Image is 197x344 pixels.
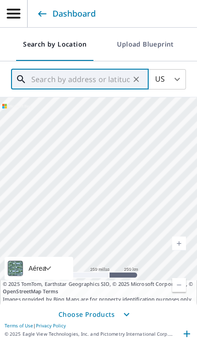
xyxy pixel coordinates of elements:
a: Terms of Use [5,322,33,329]
a: Nivel actual 5, ampliar [172,237,186,250]
span: Search by Location [23,39,87,50]
a: Privacy Policy [36,322,66,329]
div: Aérea [5,257,73,280]
div: Aérea [26,257,49,280]
a: OpenStreetMap [3,288,41,295]
span: Upload Blueprint [117,39,174,50]
button: Clear [130,73,143,86]
input: Search by address or latitude-longitude [31,66,130,92]
p: © 2025 Eagle View Technologies, Inc. and Pictometry International Corp. All Rights Reserved. Repo... [5,331,174,338]
a: Terms [43,288,58,295]
a: Nivel actual 5, alejar [172,278,186,292]
a: Dashboard [35,6,96,22]
div: US [149,66,186,92]
span: © 2025 TomTom, Earthstar Geographics SIO, © 2025 Microsoft Corporation, © [3,280,194,296]
p: | [5,323,179,328]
